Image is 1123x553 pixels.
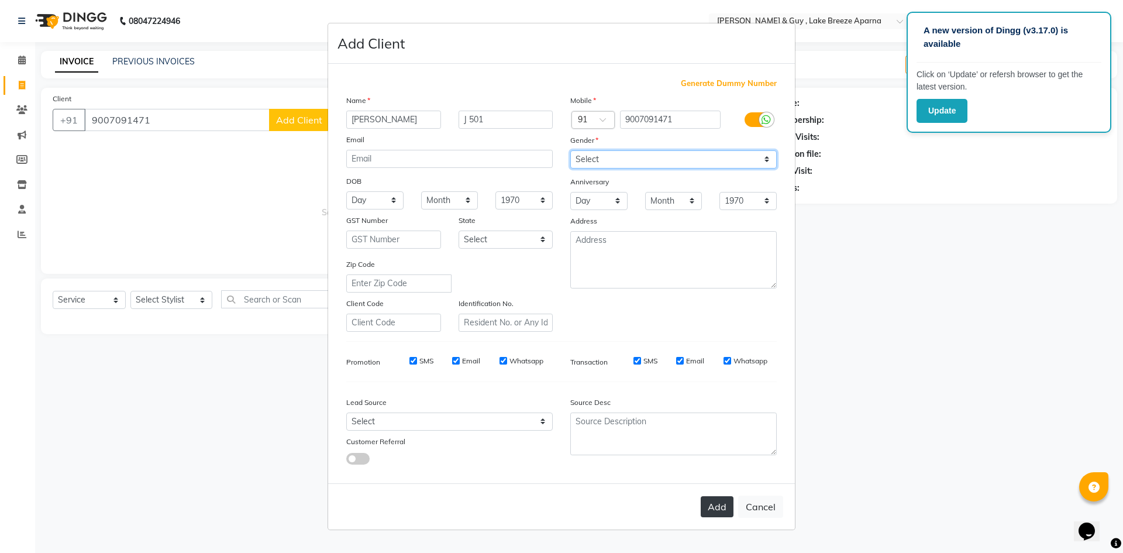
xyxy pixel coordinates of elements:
label: Promotion [346,357,380,367]
input: GST Number [346,231,441,249]
label: State [459,215,476,226]
button: Add [701,496,733,517]
span: Generate Dummy Number [681,78,777,90]
button: Update [917,99,967,123]
iframe: chat widget [1074,506,1111,541]
label: Mobile [570,95,596,106]
input: First Name [346,111,441,129]
label: Email [462,356,480,366]
input: Client Code [346,314,441,332]
label: GST Number [346,215,388,226]
label: Gender [570,135,598,146]
label: Whatsapp [509,356,543,366]
h4: Add Client [337,33,405,54]
label: Zip Code [346,259,375,270]
label: Email [686,356,704,366]
input: Resident No. or Any Id [459,314,553,332]
label: Transaction [570,357,608,367]
label: Lead Source [346,397,387,408]
p: A new version of Dingg (v3.17.0) is available [924,24,1094,50]
label: Identification No. [459,298,514,309]
p: Click on ‘Update’ or refersh browser to get the latest version. [917,68,1101,93]
label: Customer Referral [346,437,405,447]
label: Source Desc [570,397,611,408]
label: SMS [643,356,657,366]
label: DOB [346,176,361,187]
label: Address [570,216,597,226]
input: Mobile [620,111,721,129]
label: Name [346,95,370,106]
label: Anniversary [570,177,609,187]
input: Last Name [459,111,553,129]
label: Email [346,135,364,145]
label: SMS [419,356,433,366]
button: Cancel [738,496,783,518]
input: Enter Zip Code [346,274,452,293]
label: Client Code [346,298,384,309]
input: Email [346,150,553,168]
label: Whatsapp [733,356,767,366]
